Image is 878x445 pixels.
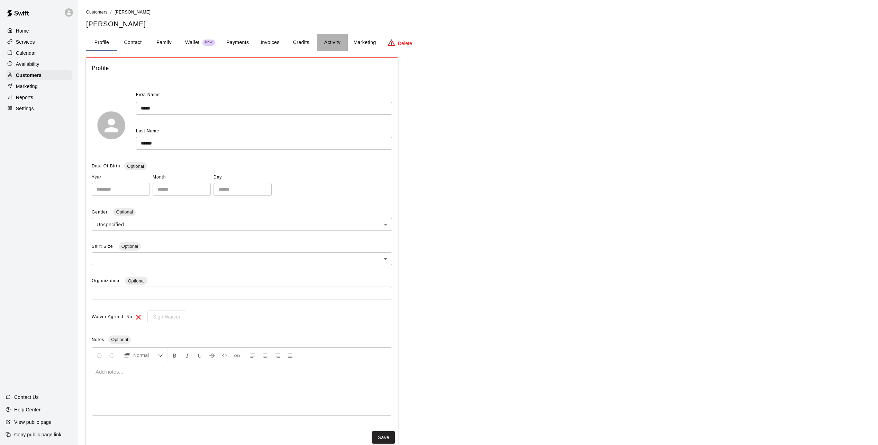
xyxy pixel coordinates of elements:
[92,278,121,283] span: Organization
[148,34,180,51] button: Family
[16,83,38,90] p: Marketing
[181,349,193,361] button: Format Italics
[398,40,412,47] p: Delete
[14,419,52,426] p: View public page
[214,172,272,183] span: Day
[124,164,146,169] span: Optional
[86,8,870,16] nav: breadcrumb
[119,244,141,249] span: Optional
[221,34,254,51] button: Payments
[6,37,72,47] a: Services
[286,34,317,51] button: Credits
[6,70,72,80] a: Customers
[92,172,150,183] span: Year
[14,394,39,401] p: Contact Us
[202,40,215,45] span: New
[153,172,211,183] span: Month
[113,209,135,215] span: Optional
[115,10,151,15] span: [PERSON_NAME]
[6,81,72,91] a: Marketing
[92,337,104,342] span: Notes
[136,89,160,101] span: First Name
[16,50,36,56] p: Calendar
[92,210,109,215] span: Gender
[92,218,392,231] div: Unspecified
[254,34,286,51] button: Invoices
[259,349,271,361] button: Center Align
[133,352,157,359] span: Normal
[206,349,218,361] button: Format Strikethrough
[86,34,117,51] button: Profile
[284,349,296,361] button: Justify Align
[348,34,381,51] button: Marketing
[117,34,148,51] button: Contact
[92,312,132,323] span: Waiver Agreed: No
[6,59,72,69] a: Availability
[86,19,870,29] h5: [PERSON_NAME]
[272,349,283,361] button: Right Align
[16,94,33,101] p: Reports
[16,27,29,34] p: Home
[14,406,40,413] p: Help Center
[317,34,348,51] button: Activity
[92,64,392,73] span: Profile
[372,431,395,444] button: Save
[86,9,108,15] a: Customers
[6,92,72,103] a: Reports
[169,349,181,361] button: Format Bold
[121,349,166,361] button: Formatting Options
[16,61,39,68] p: Availability
[125,278,147,283] span: Optional
[16,105,34,112] p: Settings
[86,10,108,15] span: Customers
[143,311,186,323] div: To sign waivers in admin, this feature must be enabled in general settings
[92,244,115,249] span: Shirt Size
[106,349,118,361] button: Redo
[92,164,120,168] span: Date Of Birth
[14,431,61,438] p: Copy public page link
[108,337,130,342] span: Optional
[247,349,259,361] button: Left Align
[110,8,112,16] li: /
[231,349,243,361] button: Insert Link
[194,349,206,361] button: Format Underline
[6,26,72,36] a: Home
[16,38,35,45] p: Services
[16,72,42,79] p: Customers
[86,34,870,51] div: basic tabs example
[185,39,200,46] p: Wallet
[6,103,72,114] a: Settings
[219,349,230,361] button: Insert Code
[6,48,72,58] a: Calendar
[93,349,105,361] button: Undo
[136,129,159,133] span: Last Name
